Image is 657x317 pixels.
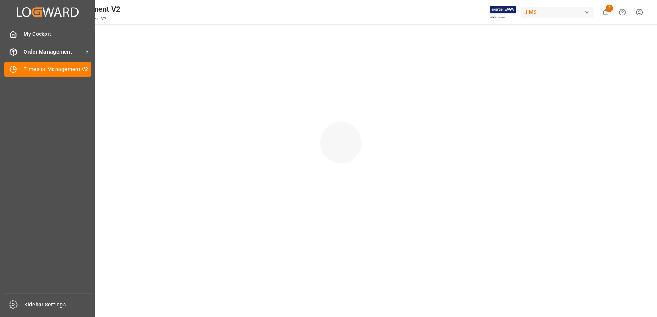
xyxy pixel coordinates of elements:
span: Sidebar Settings [25,301,92,309]
div: JIMS [521,7,594,18]
button: show 2 new notifications [597,4,614,21]
button: JIMS [521,5,597,19]
button: Help Center [614,4,631,21]
span: Timeslot Management V2 [24,65,91,73]
span: My Cockpit [24,30,91,38]
img: Exertis%20JAM%20-%20Email%20Logo.jpg_1722504956.jpg [490,6,516,19]
a: My Cockpit [4,27,91,42]
span: Order Management [24,48,84,56]
a: Timeslot Management V2 [4,62,91,77]
span: 2 [606,5,613,12]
